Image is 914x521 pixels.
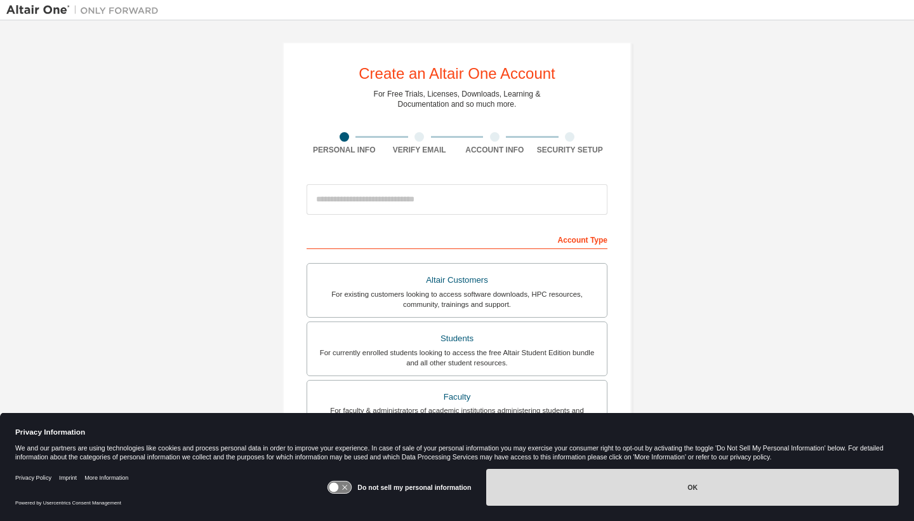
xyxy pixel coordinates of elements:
[315,330,599,348] div: Students
[382,145,458,155] div: Verify Email
[359,66,555,81] div: Create an Altair One Account
[307,229,607,249] div: Account Type
[315,289,599,309] div: For existing customers looking to access software downloads, HPC resources, community, trainings ...
[457,145,533,155] div: Account Info
[315,405,599,426] div: For faculty & administrators of academic institutions administering students and accessing softwa...
[374,89,541,109] div: For Free Trials, Licenses, Downloads, Learning & Documentation and so much more.
[6,4,165,17] img: Altair One
[315,271,599,289] div: Altair Customers
[315,388,599,406] div: Faculty
[307,145,382,155] div: Personal Info
[533,145,608,155] div: Security Setup
[315,348,599,368] div: For currently enrolled students looking to access the free Altair Student Edition bundle and all ...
